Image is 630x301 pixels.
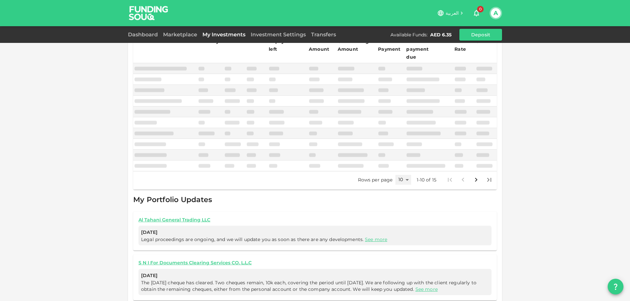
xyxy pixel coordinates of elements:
[483,173,496,186] button: Go to last page
[477,6,484,12] span: 0
[141,280,476,292] span: The [DATE] cheque has cleared. Two cheques remain, 10k each, covering the period until [DATE]. We...
[491,8,501,18] button: A
[358,177,393,183] p: Rows per page
[470,173,483,186] button: Go to next page
[415,286,438,292] a: See more
[141,236,388,242] span: Legal proceedings are ongoing, and we will update you as soon as there are any developments.
[141,228,489,236] span: [DATE]
[470,7,483,20] button: 0
[269,37,302,53] div: Repayments left
[133,195,212,204] span: My Portfolio Updates
[309,37,336,53] div: Invested Amount
[406,37,439,61] div: Next payment due
[454,37,474,53] div: Profit Rate
[160,31,200,38] a: Marketplace
[138,260,492,266] a: S N I For Documents Clearing Services CO. L.L.C
[390,31,428,38] div: Available Funds :
[200,31,248,38] a: My Investments
[430,31,451,38] div: AED 6.35
[378,37,404,53] div: Next Payment
[308,31,339,38] a: Transfers
[338,37,370,53] div: Outstanding Amount
[446,10,459,16] span: العربية
[141,272,489,280] span: [DATE]
[608,279,623,294] button: question
[248,31,308,38] a: Investment Settings
[365,236,387,242] a: See more
[417,177,437,183] p: 1-10 of 15
[459,29,502,41] button: Deposit
[128,31,160,38] a: Dashboard
[395,175,411,184] div: 10
[138,217,492,223] a: Al Tahani General Trading LLC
